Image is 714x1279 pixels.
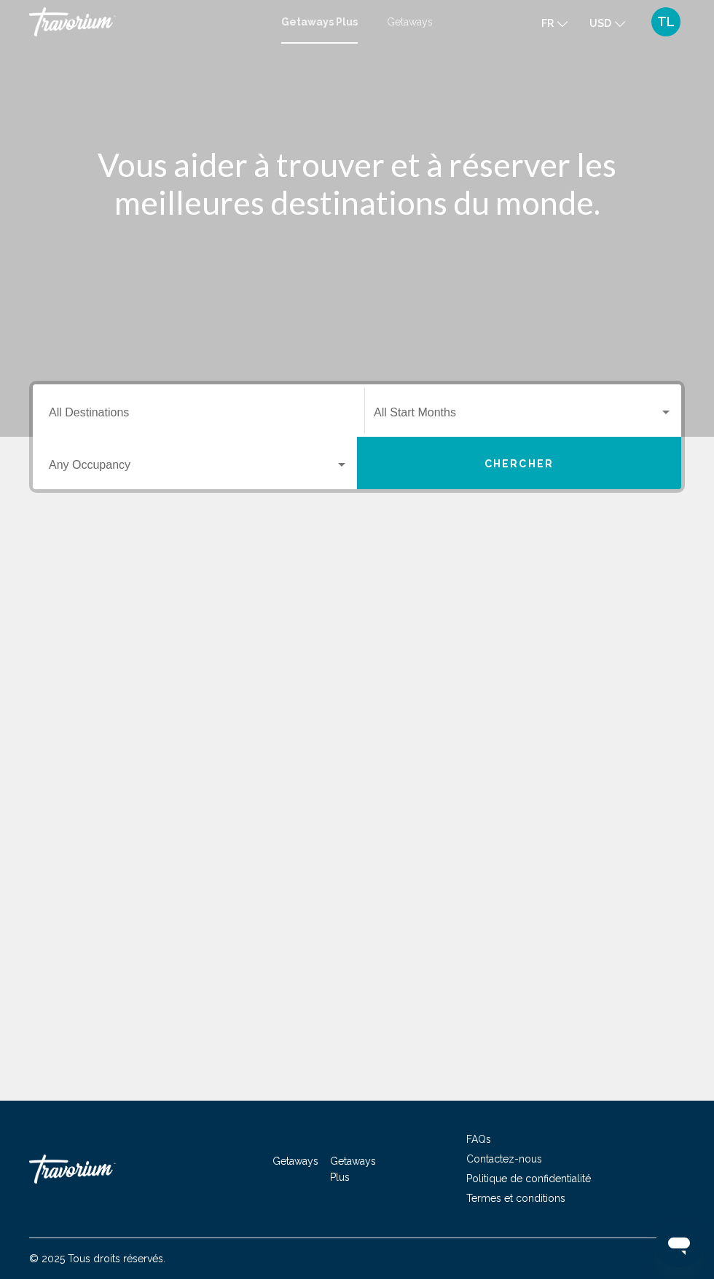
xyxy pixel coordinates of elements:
button: User Menu [647,7,685,37]
a: Travorium [29,1147,175,1191]
iframe: Bouton de lancement de la fenêtre de messagerie [656,1221,702,1267]
span: Chercher [484,458,554,470]
span: fr [541,17,554,29]
a: Getaways Plus [330,1155,376,1183]
button: Change currency [589,12,625,33]
a: Getaways [387,16,433,28]
a: Contactez-nous [466,1153,542,1165]
button: Change language [541,12,568,33]
a: Travorium [29,7,267,36]
a: Getaways [272,1155,318,1167]
a: Politique de confidentialité [466,1173,591,1184]
span: © 2025 Tous droits réservés. [29,1253,165,1264]
div: Search widget [33,384,681,489]
a: Getaways Plus [281,16,358,28]
span: TL [657,15,675,29]
h1: Vous aider à trouver et à réserver les meilleures destinations du monde. [84,146,630,221]
button: Chercher [357,437,681,489]
a: FAQs [466,1133,491,1145]
span: USD [589,17,611,29]
a: Termes et conditions [466,1192,565,1204]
